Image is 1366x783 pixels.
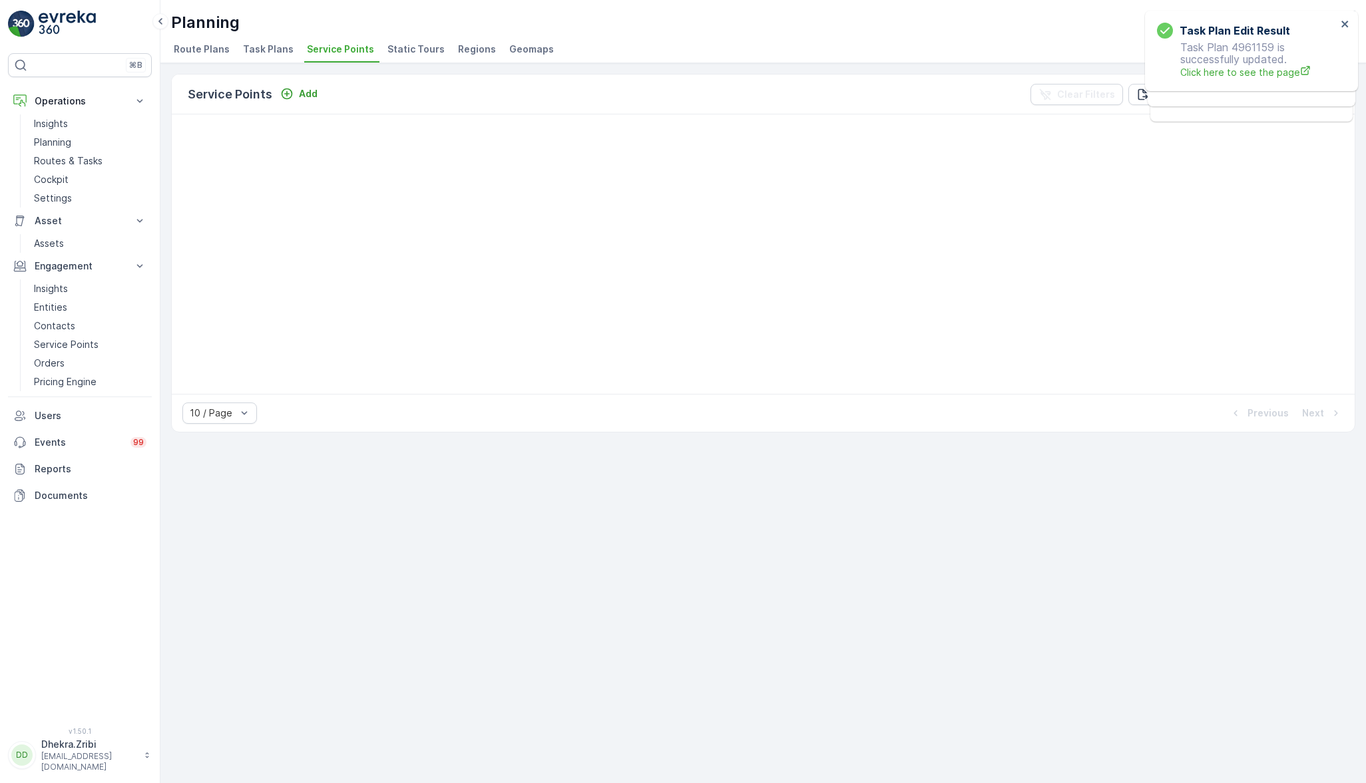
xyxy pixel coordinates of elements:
[8,727,152,735] span: v 1.50.1
[34,173,69,186] p: Cockpit
[29,234,152,253] a: Assets
[1248,406,1289,420] p: Previous
[1057,88,1115,101] p: Clear Filters
[275,86,323,102] button: Add
[35,409,146,422] p: Users
[171,12,240,33] p: Planning
[387,43,445,56] span: Static Tours
[1128,84,1194,105] button: Export
[1228,405,1290,421] button: Previous
[34,375,97,389] p: Pricing Engine
[29,114,152,133] a: Insights
[129,60,142,71] p: ⌘B
[29,279,152,298] a: Insights
[8,208,152,234] button: Asset
[34,117,68,130] p: Insights
[29,189,152,208] a: Settings
[34,319,75,333] p: Contacts
[35,436,122,449] p: Events
[34,338,99,351] p: Service Points
[34,357,65,370] p: Orders
[34,192,72,205] p: Settings
[34,237,64,250] p: Assets
[34,154,103,168] p: Routes & Tasks
[34,136,71,149] p: Planning
[1302,406,1324,420] p: Next
[35,214,125,228] p: Asset
[1030,84,1123,105] button: Clear Filters
[34,301,67,314] p: Entities
[8,482,152,509] a: Documents
[1157,41,1337,79] p: Task Plan 4961159 is successfully updated.
[8,429,152,456] a: Events99
[29,354,152,373] a: Orders
[8,402,152,429] a: Users
[188,85,272,104] p: Service Points
[299,87,318,100] p: Add
[509,43,554,56] span: Geomaps
[41,751,137,772] p: [EMAIL_ADDRESS][DOMAIN_NAME]
[29,170,152,189] a: Cockpit
[29,317,152,335] a: Contacts
[1341,19,1350,31] button: close
[8,11,35,37] img: logo
[1301,405,1344,421] button: Next
[11,744,33,766] div: DD
[29,133,152,152] a: Planning
[34,282,68,295] p: Insights
[1180,65,1337,79] a: Click here to see the page
[458,43,496,56] span: Regions
[35,259,125,273] p: Engagement
[243,43,294,56] span: Task Plans
[35,94,125,108] p: Operations
[133,437,144,448] p: 99
[8,456,152,482] a: Reports
[174,43,230,56] span: Route Plans
[8,88,152,114] button: Operations
[29,335,152,354] a: Service Points
[35,489,146,502] p: Documents
[307,43,374,56] span: Service Points
[35,462,146,476] p: Reports
[1180,23,1290,39] h3: Task Plan Edit Result
[29,152,152,170] a: Routes & Tasks
[41,738,137,751] p: Dhekra.Zribi
[8,738,152,772] button: DDDhekra.Zribi[EMAIL_ADDRESS][DOMAIN_NAME]
[29,373,152,391] a: Pricing Engine
[29,298,152,317] a: Entities
[8,253,152,279] button: Engagement
[39,11,96,37] img: logo_light-DOdMpM7g.png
